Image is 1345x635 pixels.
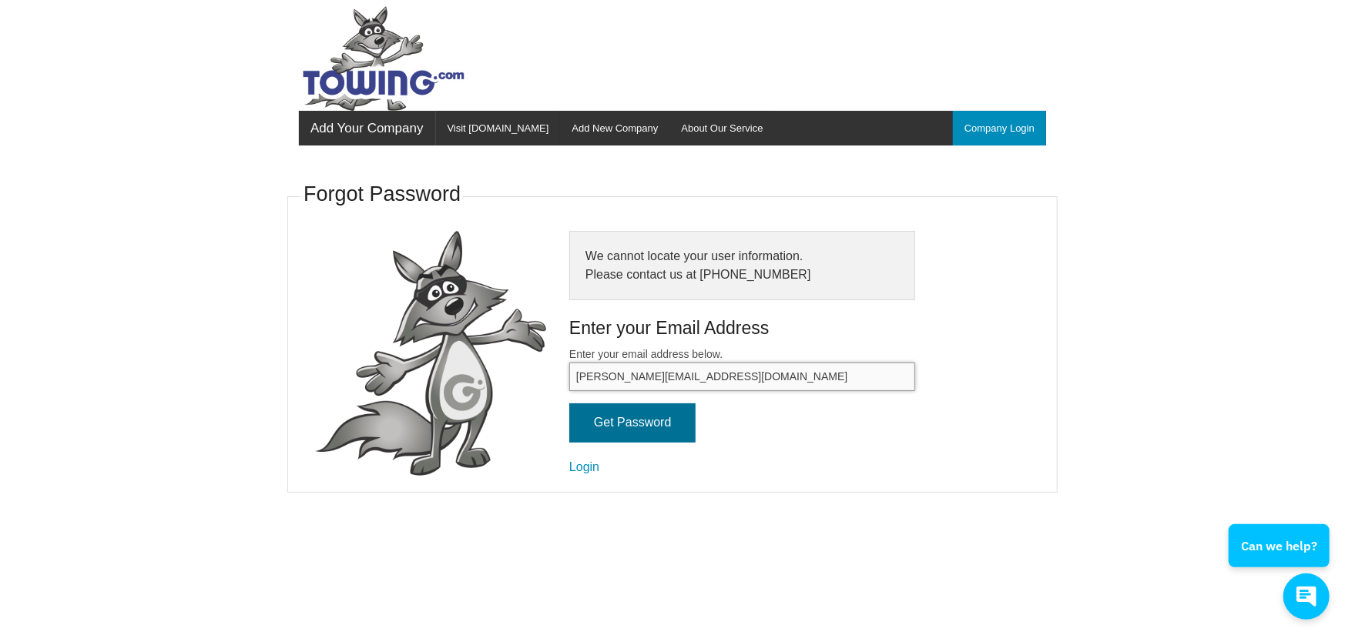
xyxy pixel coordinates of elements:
a: Visit [DOMAIN_NAME] [436,111,561,145]
a: About Our Service [669,111,774,145]
a: Company Login [953,111,1046,145]
h4: Enter your Email Address [569,316,915,340]
a: Login [569,460,599,473]
label: Enter your email address below. [569,346,915,391]
a: Add New Company [560,111,669,145]
h3: Forgot Password [304,180,461,209]
img: Towing.com Logo [299,6,468,111]
iframe: Conversations [1217,482,1345,635]
a: Add Your Company [299,111,435,145]
input: Get Password [569,403,696,443]
div: We cannot locate your user information. Please contact us at [PHONE_NUMBER] [569,231,915,300]
input: Enter your email address below. [569,363,915,391]
img: fox-Presenting.png [315,231,546,476]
